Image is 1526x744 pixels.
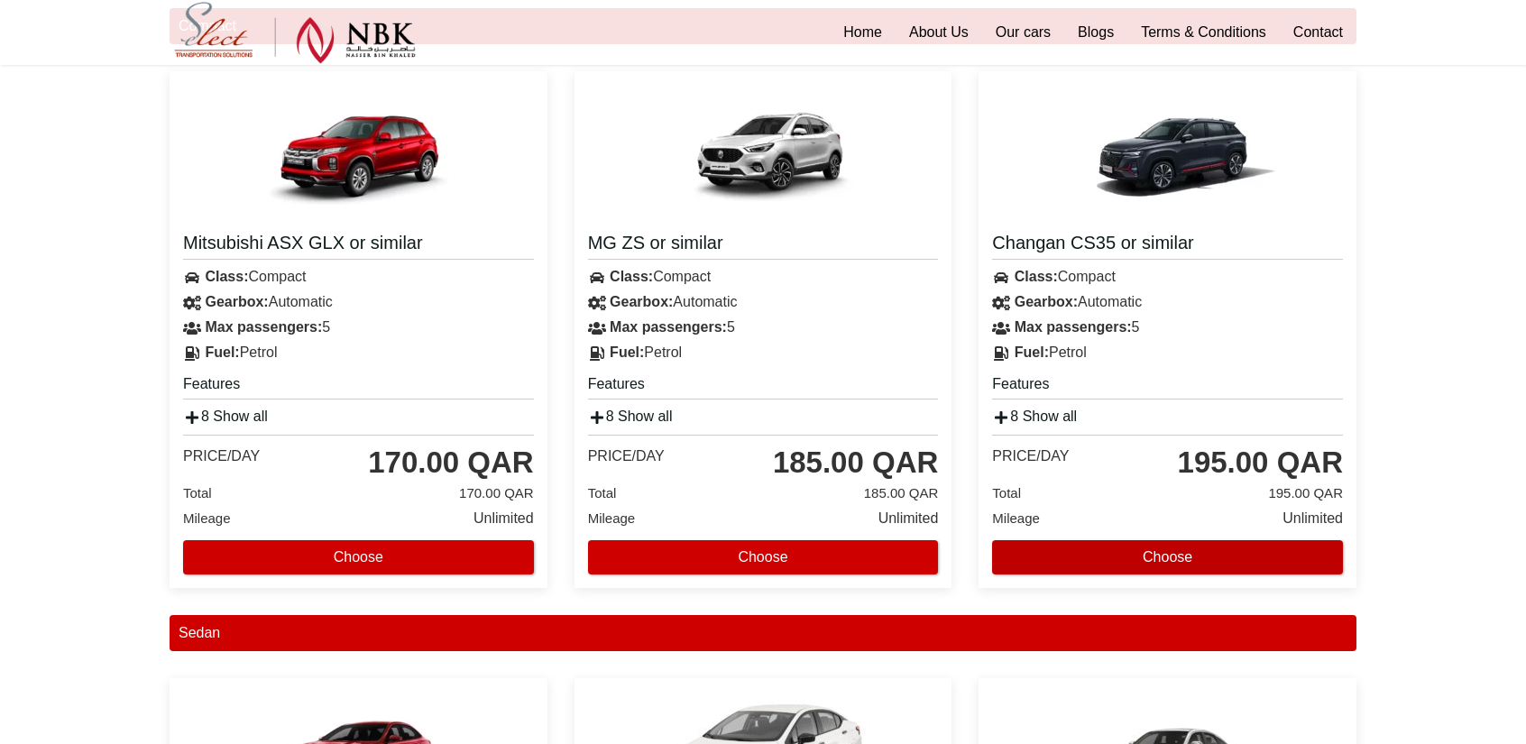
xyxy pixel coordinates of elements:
[250,85,466,220] img: Mitsubishi ASX GLX or similar
[979,289,1356,315] div: Automatic
[183,485,212,501] span: Total
[170,264,547,289] div: Compact
[773,445,938,481] div: 185.00 QAR
[170,289,547,315] div: Automatic
[588,409,673,424] a: 8 Show all
[170,315,547,340] div: 5
[992,231,1343,260] a: Changan CS35 or similar
[992,447,1069,465] div: Price/day
[170,340,547,365] div: Petrol
[979,315,1356,340] div: 5
[575,264,952,289] div: Compact
[205,294,268,309] strong: Gearbox:
[588,447,665,465] div: Price/day
[610,344,644,360] strong: Fuel:
[183,540,534,574] button: Choose
[205,269,248,284] strong: Class:
[183,374,534,400] h5: Features
[183,510,231,526] span: Mileage
[610,294,673,309] strong: Gearbox:
[610,319,727,335] strong: Max passengers:
[610,269,653,284] strong: Class:
[205,344,239,360] strong: Fuel:
[575,315,952,340] div: 5
[1282,506,1343,531] span: Unlimited
[992,540,1343,574] button: Choose
[992,409,1077,424] a: 8 Show all
[588,540,939,574] button: Choose
[1060,85,1276,220] img: Changan CS35 or similar
[979,264,1356,289] div: Compact
[575,340,952,365] div: Petrol
[992,374,1343,400] h5: Features
[655,85,871,220] img: MG ZS or similar
[979,340,1356,365] div: Petrol
[864,481,939,506] span: 185.00 QAR
[1015,294,1078,309] strong: Gearbox:
[473,506,534,531] span: Unlimited
[459,481,534,506] span: 170.00 QAR
[588,510,636,526] span: Mileage
[992,485,1021,501] span: Total
[183,447,260,465] div: Price/day
[588,485,617,501] span: Total
[205,319,322,335] strong: Max passengers:
[170,615,1356,651] div: Sedan
[1015,344,1049,360] strong: Fuel:
[588,231,939,260] a: MG ZS or similar
[174,2,416,64] img: Select Rent a Car
[1178,445,1343,481] div: 195.00 QAR
[1268,481,1343,506] span: 195.00 QAR
[878,506,939,531] span: Unlimited
[588,374,939,400] h5: Features
[1015,319,1132,335] strong: Max passengers:
[368,445,533,481] div: 170.00 QAR
[183,231,534,260] a: Mitsubishi ASX GLX or similar
[575,289,952,315] div: Automatic
[1015,269,1058,284] strong: Class:
[183,409,268,424] a: 8 Show all
[992,510,1040,526] span: Mileage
